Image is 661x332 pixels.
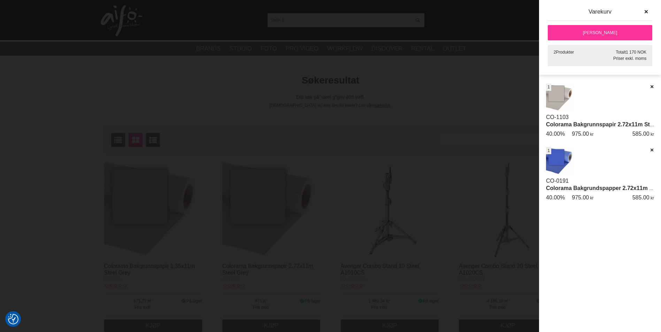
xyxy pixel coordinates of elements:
[546,178,569,184] a: CO-0191
[632,131,650,137] span: 585.00
[572,131,589,137] span: 975.00
[8,313,18,325] button: Samtykkepreferanser
[572,195,589,200] span: 975.00
[8,314,18,324] img: Revisit consent button
[632,195,650,200] span: 585.00
[547,84,550,90] span: 1
[546,131,565,137] span: 40.00%
[589,8,612,15] span: Varekurv
[546,195,565,200] span: 40.00%
[613,56,646,61] span: Priser exkl. moms
[556,50,574,55] span: Produkter
[546,114,569,120] a: CO-1103
[616,50,626,55] span: Totalt
[546,147,574,175] img: Colorama Bakgrundspapper 2.72x11m Chromablue
[626,50,646,55] span: 1 170 NOK
[546,84,574,112] img: Colorama Bakgrunnspapir 2.72x11m Steel Grey
[547,148,550,154] span: 1
[548,25,652,40] a: [PERSON_NAME]
[554,50,556,55] span: 2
